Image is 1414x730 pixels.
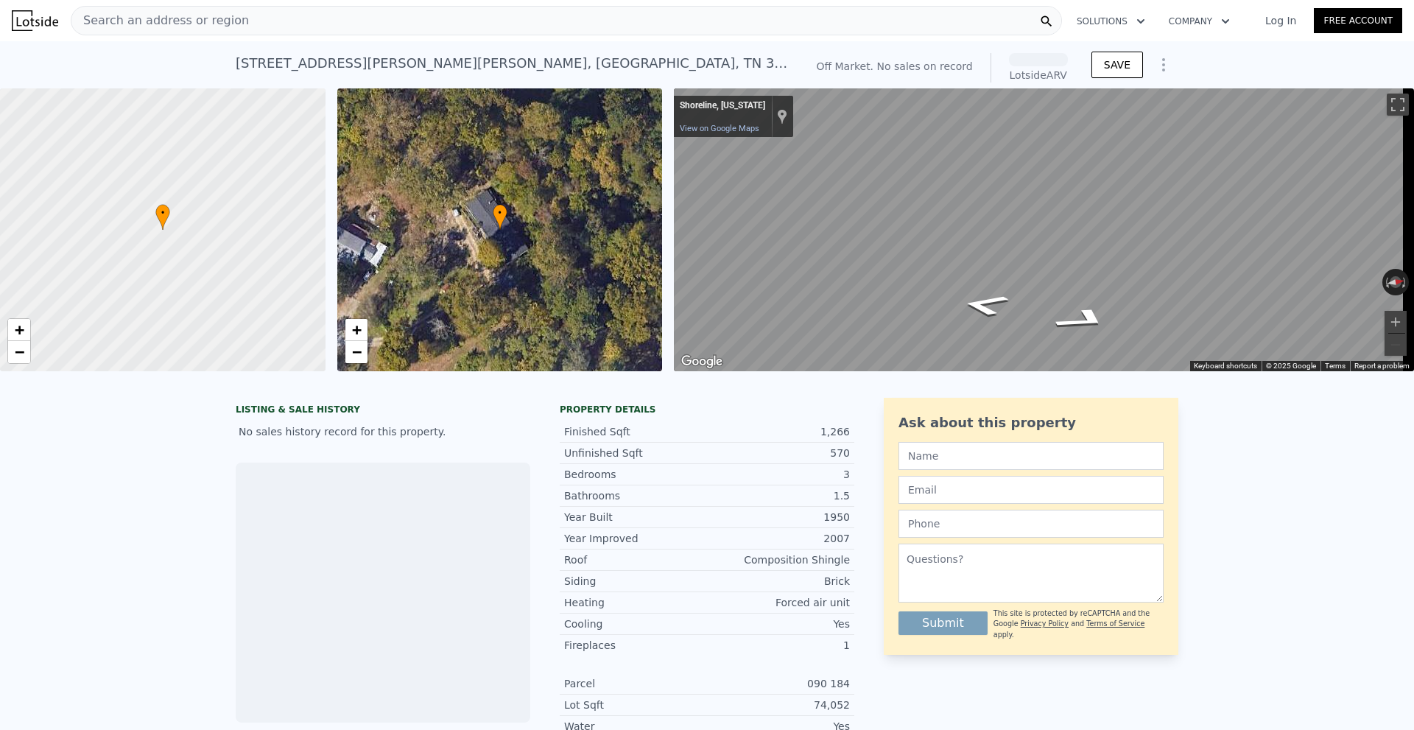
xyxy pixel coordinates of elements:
[564,467,707,482] div: Bedrooms
[1009,68,1068,83] div: Lotside ARV
[707,595,850,610] div: Forced air unit
[493,204,507,230] div: •
[12,10,58,31] img: Lotside
[707,698,850,712] div: 74,052
[777,108,787,124] a: Show location on map
[8,319,30,341] a: Zoom in
[707,552,850,567] div: Composition Shingle
[1385,334,1407,356] button: Zoom out
[1382,269,1390,295] button: Rotate counterclockwise
[564,638,707,653] div: Fireplaces
[707,574,850,589] div: Brick
[898,510,1164,538] input: Phone
[1314,8,1402,33] a: Free Account
[707,676,850,691] div: 090 184
[707,467,850,482] div: 3
[564,676,707,691] div: Parcel
[707,510,850,524] div: 1950
[680,124,759,133] a: View on Google Maps
[1385,311,1407,333] button: Zoom in
[707,638,850,653] div: 1
[1065,8,1157,35] button: Solutions
[707,531,850,546] div: 2007
[1266,362,1316,370] span: © 2025 Google
[564,552,707,567] div: Roof
[351,320,361,339] span: +
[155,204,170,230] div: •
[898,476,1164,504] input: Email
[564,510,707,524] div: Year Built
[1325,362,1346,370] a: Terms (opens in new tab)
[493,206,507,220] span: •
[8,341,30,363] a: Zoom out
[560,404,854,415] div: Property details
[564,446,707,460] div: Unfinished Sqft
[1194,361,1257,371] button: Keyboard shortcuts
[707,424,850,439] div: 1,266
[564,488,707,503] div: Bathrooms
[898,413,1164,433] div: Ask about this property
[898,611,988,635] button: Submit
[816,59,972,74] div: Off Market. No sales on record
[898,442,1164,470] input: Name
[345,319,367,341] a: Zoom in
[236,418,530,445] div: No sales history record for this property.
[678,352,726,371] img: Google
[564,595,707,610] div: Heating
[15,320,24,339] span: +
[680,100,765,112] div: Shoreline, [US_STATE]
[345,341,367,363] a: Zoom out
[564,698,707,712] div: Lot Sqft
[707,446,850,460] div: 570
[674,88,1414,371] div: Street View
[564,574,707,589] div: Siding
[1387,94,1409,116] button: Toggle fullscreen view
[351,343,361,361] span: −
[1149,50,1178,80] button: Show Options
[707,488,850,503] div: 1.5
[15,343,24,361] span: −
[942,289,1029,321] path: Go Southwest
[1354,362,1410,370] a: Report a problem
[1401,269,1410,295] button: Rotate clockwise
[155,206,170,220] span: •
[236,404,530,418] div: LISTING & SALE HISTORY
[678,352,726,371] a: Open this area in Google Maps (opens a new window)
[1021,620,1069,628] a: Privacy Policy
[71,12,249,29] span: Search an address or region
[1157,8,1242,35] button: Company
[1086,620,1144,628] a: Terms of Service
[993,608,1164,640] div: This site is protected by reCAPTCHA and the Google and apply.
[674,88,1414,371] div: Map
[1091,52,1143,78] button: SAVE
[707,617,850,631] div: Yes
[564,531,707,546] div: Year Improved
[1031,302,1136,337] path: Go Northeast
[564,424,707,439] div: Finished Sqft
[236,53,792,74] div: [STREET_ADDRESS][PERSON_NAME][PERSON_NAME] , [GEOGRAPHIC_DATA] , TN 37931
[1382,275,1410,290] button: Reset the view
[564,617,707,631] div: Cooling
[1248,13,1314,28] a: Log In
